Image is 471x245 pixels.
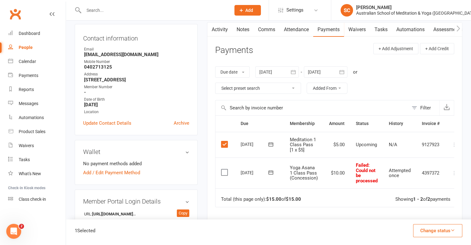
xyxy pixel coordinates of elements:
[19,129,45,134] div: Product Sales
[323,157,350,188] td: $10.00
[19,115,44,120] div: Automations
[83,218,189,227] li: PIN:
[83,198,189,205] h3: Member Portal Login Details
[8,41,66,55] a: People
[92,211,136,218] strong: [URL][DOMAIN_NAME]..
[84,71,189,77] div: Address
[8,26,66,41] a: Dashboard
[8,139,66,153] a: Waivers
[290,165,318,181] span: Yoga Asana 1 Class Pass (Concession)
[6,224,21,239] iframe: Intercom live chat
[416,157,445,188] td: 4397372
[408,100,439,115] button: Filter
[241,168,269,177] div: [DATE]
[221,197,301,202] div: Total (this page only): of
[19,224,24,229] span: 2
[177,209,189,217] div: Copy
[416,132,445,158] td: 9127923
[8,55,66,69] a: Calendar
[174,119,189,127] a: Archive
[8,125,66,139] a: Product Sales
[8,111,66,125] a: Automations
[356,162,378,184] span: Failed
[383,116,416,132] th: History
[215,100,408,115] input: Search by invoice number
[215,46,253,55] h3: Payments
[19,157,30,162] div: Tasks
[266,196,281,202] strong: $15.00
[323,132,350,158] td: $5.00
[323,116,350,132] th: Amount
[84,59,189,65] div: Mobile Number
[215,66,250,78] button: Due date
[207,22,232,37] a: Activity
[19,59,36,64] div: Calendar
[290,137,316,153] span: Meditation 1 Class Pass [1 x $5]
[392,22,429,37] a: Automations
[232,22,254,37] a: Notes
[8,69,66,83] a: Payments
[84,102,189,108] strong: [DATE]
[356,162,378,184] span: : Could not be processed
[235,116,284,132] th: Due
[8,192,66,206] a: Class kiosk mode
[395,197,450,202] div: Showing of payments
[7,6,23,22] a: Clubworx
[350,116,383,132] th: Status
[254,22,280,37] a: Comms
[84,97,189,103] div: Date of Birth
[234,5,261,16] button: Add
[83,119,131,127] a: Update Contact Details
[84,52,189,57] strong: [EMAIL_ADDRESS][DOMAIN_NAME]
[82,6,226,15] input: Search...
[84,46,189,52] div: Email
[8,167,66,181] a: What's New
[284,116,323,132] th: Membership
[19,31,40,36] div: Dashboard
[420,104,431,112] div: Filter
[8,153,66,167] a: Tasks
[19,143,34,148] div: Waivers
[353,68,357,76] div: or
[307,83,347,94] button: Added From
[344,22,370,37] a: Waivers
[286,196,301,202] strong: $15.00
[19,73,38,78] div: Payments
[356,142,377,147] span: Upcoming
[19,171,41,176] div: What's New
[8,97,66,111] a: Messages
[84,109,189,115] div: Location
[429,22,467,37] a: Assessments
[241,139,269,149] div: [DATE]
[84,77,189,83] strong: [STREET_ADDRESS]
[420,43,454,54] button: + Add Credit
[19,197,46,202] div: Class check-in
[83,32,189,42] h3: Contact information
[75,227,95,234] div: 1
[280,22,313,37] a: Attendance
[313,22,344,37] a: Payments
[413,196,423,202] strong: 1 - 2
[245,8,253,13] span: Add
[413,224,462,237] button: Change status
[389,142,397,147] span: N/A
[19,45,33,50] div: People
[427,196,430,202] strong: 2
[416,116,445,132] th: Invoice #
[373,43,418,54] button: + Add Adjustment
[84,89,189,95] strong: -
[389,168,411,179] span: Attempted once
[341,4,353,17] div: SC
[83,148,189,155] h3: Wallet
[77,228,95,233] span: Selected
[286,3,304,17] span: Settings
[83,209,189,218] li: URL:
[83,169,140,176] a: Add / Edit Payment Method
[8,83,66,97] a: Reports
[84,64,189,70] strong: 0402713125
[370,22,392,37] a: Tasks
[19,87,34,92] div: Reports
[19,101,38,106] div: Messages
[83,160,189,167] li: No payment methods added
[84,84,189,90] div: Member Number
